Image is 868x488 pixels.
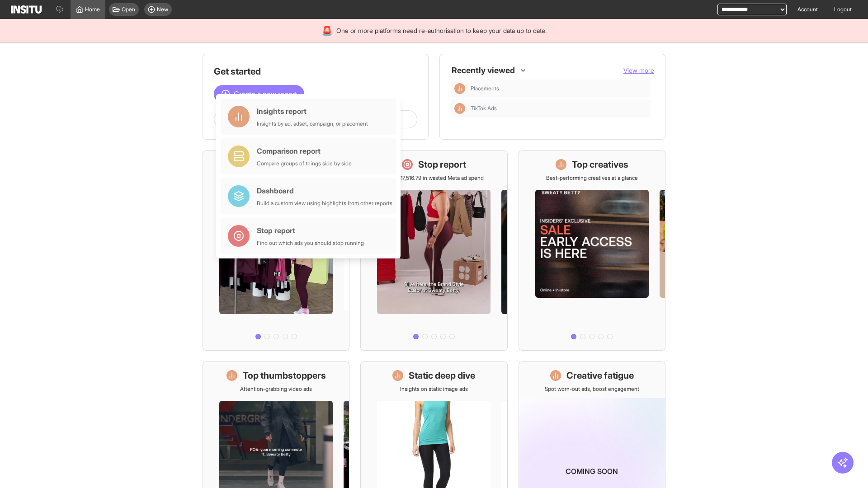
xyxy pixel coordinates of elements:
span: Open [122,6,135,13]
div: Build a custom view using highlights from other reports [257,200,392,207]
a: What's live nowSee all active ads instantly [203,150,349,351]
a: Stop reportSave £17,516.79 in wasted Meta ad spend [360,150,507,351]
p: Insights on static image ads [400,385,468,393]
p: Save £17,516.79 in wasted Meta ad spend [384,174,484,182]
span: Home [85,6,100,13]
p: Attention-grabbing video ads [240,385,312,393]
div: Find out which ads you should stop running [257,239,364,247]
span: TikTok Ads [471,105,497,112]
span: Placements [471,85,499,92]
div: Insights [454,83,465,94]
h1: Static deep dive [409,369,475,382]
div: 🚨 [321,24,333,37]
h1: Get started [214,65,417,78]
span: New [157,6,168,13]
h1: Stop report [418,158,466,171]
span: One or more platforms need re-authorisation to keep your data up to date. [336,26,547,35]
span: TikTok Ads [471,105,647,112]
button: Create a new report [214,85,304,103]
h1: Top thumbstoppers [243,369,326,382]
div: Insights report [257,106,368,117]
div: Comparison report [257,145,352,156]
div: Stop report [257,225,364,236]
div: Insights by ad, adset, campaign, or placement [257,120,368,127]
h1: Top creatives [572,158,628,171]
span: Create a new report [234,89,297,99]
button: View more [623,66,654,75]
img: Logo [11,5,42,14]
span: Placements [471,85,647,92]
span: View more [623,66,654,74]
div: Dashboard [257,185,392,196]
div: Insights [454,103,465,114]
div: Compare groups of things side by side [257,160,352,167]
a: Top creativesBest-performing creatives at a glance [519,150,665,351]
p: Best-performing creatives at a glance [546,174,638,182]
